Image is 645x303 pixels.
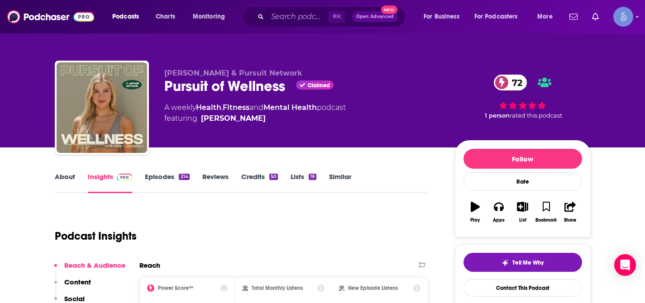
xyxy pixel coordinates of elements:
[309,174,316,180] div: 19
[158,285,193,291] h2: Power Score™
[164,102,346,124] div: A weekly podcast
[202,172,229,193] a: Reviews
[356,14,394,19] span: Open Advanced
[193,10,225,23] span: Monitoring
[463,149,582,169] button: Follow
[252,285,303,291] h2: Total Monthly Listens
[463,196,487,228] button: Play
[537,10,553,23] span: More
[352,11,398,22] button: Open AdvancedNew
[455,69,591,125] div: 72 1 personrated this podcast
[510,112,562,119] span: rated this podcast
[463,279,582,297] a: Contact This Podcast
[328,11,345,23] span: ⌘ K
[381,5,397,14] span: New
[249,103,263,112] span: and
[54,278,91,294] button: Content
[7,8,94,25] img: Podchaser - Follow, Share and Rate Podcasts
[463,253,582,272] button: tell me why sparkleTell Me Why
[588,9,602,24] a: Show notifications dropdown
[196,103,221,112] a: Health
[348,285,398,291] h2: New Episode Listens
[57,62,147,153] img: Pursuit of Wellness
[535,196,558,228] button: Bookmark
[470,218,480,223] div: Play
[164,69,302,77] span: [PERSON_NAME] & Pursuit Network
[269,174,278,180] div: 50
[494,75,527,90] a: 72
[106,9,151,24] button: open menu
[291,172,316,193] a: Lists19
[263,103,317,112] a: Mental Health
[268,9,328,24] input: Search podcasts, credits, & more...
[251,6,414,27] div: Search podcasts, credits, & more...
[493,218,505,223] div: Apps
[223,103,249,112] a: Fitness
[468,9,531,24] button: open menu
[112,10,139,23] span: Podcasts
[614,254,636,276] div: Open Intercom Messenger
[55,229,137,243] h1: Podcast Insights
[308,83,330,88] span: Claimed
[201,113,266,124] a: Mari Llewellyn
[558,196,582,228] button: Share
[55,172,75,193] a: About
[64,278,91,286] p: Content
[474,10,518,23] span: For Podcasters
[519,218,526,223] div: List
[64,261,125,270] p: Reach & Audience
[417,9,471,24] button: open menu
[54,261,125,278] button: Reach & Audience
[145,172,189,193] a: Episodes214
[139,261,160,270] h2: Reach
[164,113,346,124] span: featuring
[179,174,189,180] div: 214
[88,172,133,193] a: InsightsPodchaser Pro
[221,103,223,112] span: ,
[512,259,544,266] span: Tell Me Why
[531,9,564,24] button: open menu
[329,172,351,193] a: Similar
[487,196,511,228] button: Apps
[463,172,582,191] div: Rate
[424,10,459,23] span: For Business
[503,75,527,90] span: 72
[241,172,278,193] a: Credits50
[511,196,534,228] button: List
[156,10,175,23] span: Charts
[485,112,510,119] span: 1 person
[613,7,633,27] button: Show profile menu
[566,9,581,24] a: Show notifications dropdown
[502,259,509,266] img: tell me why sparkle
[117,174,133,181] img: Podchaser Pro
[564,218,576,223] div: Share
[613,7,633,27] img: User Profile
[535,218,557,223] div: Bookmark
[64,294,85,303] p: Social
[613,7,633,27] span: Logged in as Spiral5-G1
[150,9,181,24] a: Charts
[186,9,237,24] button: open menu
